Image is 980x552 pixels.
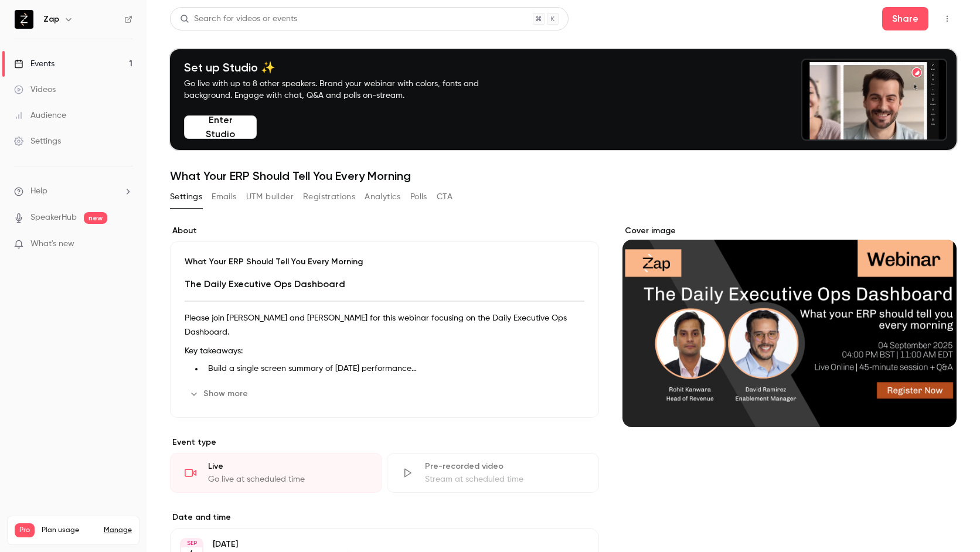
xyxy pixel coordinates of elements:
[882,7,928,30] button: Share
[387,453,599,493] div: Pre-recorded videoStream at scheduled time
[185,311,584,339] p: Please join [PERSON_NAME] and [PERSON_NAME] for this webinar focusing on the Daily Executive Ops ...
[622,225,957,237] label: Cover image
[185,256,584,268] p: What Your ERP Should Tell You Every Morning
[14,135,61,147] div: Settings
[43,13,59,25] h6: Zap
[622,225,957,427] section: Cover image
[30,238,74,250] span: What's new
[185,384,255,403] button: Show more
[15,10,33,29] img: Zap
[15,523,35,537] span: Pro
[425,461,584,472] div: Pre-recorded video
[437,188,452,206] button: CTA
[365,188,401,206] button: Analytics
[213,539,537,550] p: [DATE]
[30,185,47,197] span: Help
[30,212,77,224] a: SpeakerHub
[246,188,294,206] button: UTM builder
[170,512,599,523] label: Date and time
[410,188,427,206] button: Polls
[184,60,506,74] h4: Set up Studio ✨
[185,277,584,291] h2: The Daily Executive Ops Dashboard
[212,188,236,206] button: Emails
[181,539,202,547] div: SEP
[14,84,56,96] div: Videos
[170,225,599,237] label: About
[14,185,132,197] li: help-dropdown-opener
[184,78,506,101] p: Go live with up to 8 other speakers. Brand your webinar with colors, fonts and background. Engage...
[185,344,584,358] p: Key takeaways:
[208,461,367,472] div: Live
[170,453,382,493] div: LiveGo live at scheduled time
[203,363,584,375] li: Build a single screen summary of [DATE] performance
[14,110,66,121] div: Audience
[208,473,367,485] div: Go live at scheduled time
[104,526,132,535] a: Manage
[303,188,355,206] button: Registrations
[170,188,202,206] button: Settings
[184,115,257,139] button: Enter Studio
[170,169,957,183] h1: What Your ERP Should Tell You Every Morning
[180,13,297,25] div: Search for videos or events
[170,437,599,448] p: Event type
[14,58,55,70] div: Events
[42,526,97,535] span: Plan usage
[425,473,584,485] div: Stream at scheduled time
[84,212,107,224] span: new
[118,239,132,250] iframe: Noticeable Trigger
